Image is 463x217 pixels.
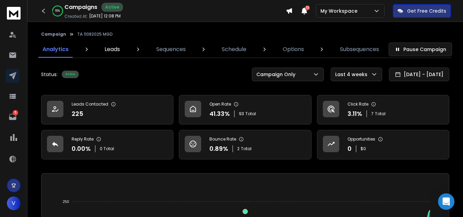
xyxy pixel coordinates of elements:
[101,3,123,12] div: Active
[348,109,362,119] p: 3.11 %
[320,8,360,14] p: My Workspace
[256,71,298,78] p: Campaign Only
[63,200,69,204] tspan: 250
[7,196,21,210] button: V
[237,146,240,152] span: 2
[77,32,113,37] p: TA 11082025 MGD
[389,68,449,81] button: [DATE] - [DATE]
[209,136,236,142] p: Bounce Rate
[41,130,173,159] a: Reply Rate0.00%0 Total
[393,4,451,18] button: Get Free Credits
[348,144,352,154] p: 0
[371,111,374,117] span: 7
[42,45,69,53] p: Analytics
[13,110,18,116] p: 5
[72,144,91,154] p: 0.00 %
[340,45,379,53] p: Subsequences
[305,5,310,10] span: 12
[209,101,231,107] p: Open Rate
[64,14,88,19] p: Created At:
[41,32,66,37] button: Campaign
[72,109,83,119] p: 225
[156,45,186,53] p: Sequences
[438,193,454,210] div: Open Intercom Messenger
[361,146,366,152] p: $ 0
[38,41,73,58] a: Analytics
[89,13,121,19] p: [DATE] 12:08 PM
[245,111,256,117] span: Total
[100,146,114,152] p: 0 Total
[279,41,308,58] a: Options
[348,101,368,107] p: Click Rate
[241,146,252,152] span: Total
[72,101,108,107] p: Leads Contacted
[105,45,120,53] p: Leads
[209,109,230,119] p: 41.33 %
[152,41,190,58] a: Sequences
[55,9,60,13] p: 93 %
[179,130,311,159] a: Bounce Rate0.89%2Total
[222,45,246,53] p: Schedule
[7,7,21,20] img: logo
[375,111,386,117] span: Total
[41,71,58,78] p: Status:
[407,8,446,14] p: Get Free Credits
[335,71,370,78] p: Last 4 weeks
[72,136,94,142] p: Reply Rate
[41,95,173,124] a: Leads Contacted225
[239,111,244,117] span: 93
[64,3,97,11] h1: Campaigns
[100,41,124,58] a: Leads
[283,45,304,53] p: Options
[179,95,311,124] a: Open Rate41.33%93Total
[62,71,79,78] div: Active
[336,41,383,58] a: Subsequences
[317,130,449,159] a: Opportunities0$0
[389,43,452,56] button: Pause Campaign
[348,136,375,142] p: Opportunities
[317,95,449,124] a: Click Rate3.11%7Total
[6,110,20,124] a: 5
[209,144,228,154] p: 0.89 %
[218,41,251,58] a: Schedule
